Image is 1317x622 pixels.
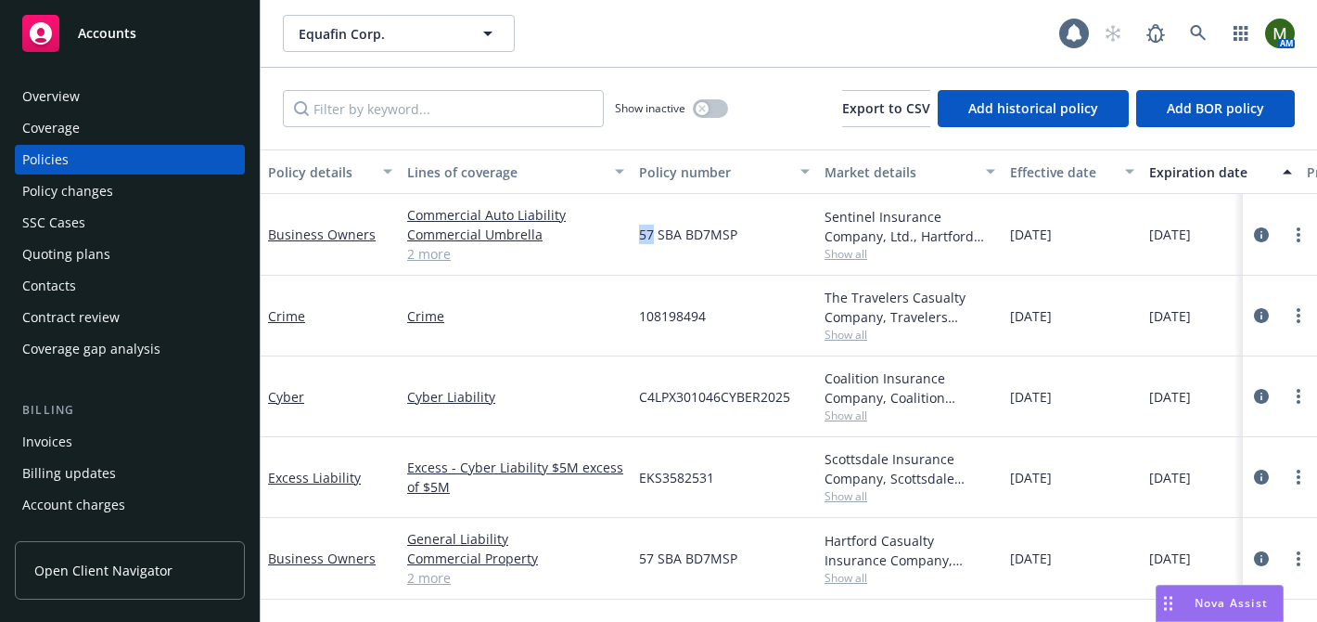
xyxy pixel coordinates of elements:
[1010,162,1114,182] div: Effective date
[15,459,245,488] a: Billing updates
[615,100,685,116] span: Show inactive
[1180,15,1217,52] a: Search
[268,388,304,406] a: Cyber
[1222,15,1259,52] a: Switch app
[15,113,245,143] a: Coverage
[639,162,789,182] div: Policy number
[22,208,85,238] div: SSC Cases
[407,244,624,264] a: 2 more
[825,408,995,423] span: Show all
[938,90,1129,127] button: Add historical policy
[1149,225,1191,244] span: [DATE]
[22,82,80,111] div: Overview
[1010,468,1052,487] span: [DATE]
[1250,305,1272,327] a: circleInformation
[407,225,624,244] a: Commercial Umbrella
[632,149,817,194] button: Policy number
[1250,385,1272,408] a: circleInformation
[1010,549,1052,568] span: [DATE]
[1167,99,1264,117] span: Add BOR policy
[407,568,624,588] a: 2 more
[1287,385,1310,408] a: more
[1142,149,1299,194] button: Expiration date
[299,24,459,44] span: Equafin Corp.
[825,531,995,570] div: Hartford Casualty Insurance Company, Hartford Insurance Group
[1157,586,1180,621] div: Drag to move
[1149,468,1191,487] span: [DATE]
[817,149,1003,194] button: Market details
[78,26,136,41] span: Accounts
[22,145,69,175] div: Policies
[825,288,995,327] div: The Travelers Casualty Company, Travelers Insurance
[1250,548,1272,570] a: circleInformation
[639,549,737,568] span: 57 SBA BD7MSP
[825,246,995,262] span: Show all
[261,149,400,194] button: Policy details
[400,149,632,194] button: Lines of coverage
[15,522,245,551] a: Installment plans
[1010,306,1052,326] span: [DATE]
[1149,387,1191,407] span: [DATE]
[407,306,624,326] a: Crime
[22,303,120,332] div: Contract review
[407,529,624,549] a: General Liability
[825,207,995,246] div: Sentinel Insurance Company, Ltd., Hartford Insurance Group
[268,550,376,567] a: Business Owners
[22,490,125,520] div: Account charges
[1287,224,1310,246] a: more
[1156,585,1284,622] button: Nova Assist
[15,401,245,420] div: Billing
[639,468,714,487] span: EKS3582531
[407,205,624,225] a: Commercial Auto Liability
[825,327,995,343] span: Show all
[15,240,245,269] a: Quoting plans
[22,522,131,551] div: Installment plans
[15,271,245,301] a: Contacts
[1136,90,1295,127] button: Add BOR policy
[407,549,624,568] a: Commercial Property
[22,113,80,143] div: Coverage
[15,208,245,238] a: SSC Cases
[1195,595,1268,611] span: Nova Assist
[22,334,160,364] div: Coverage gap analysis
[1250,224,1272,246] a: circleInformation
[15,7,245,59] a: Accounts
[639,387,790,407] span: C4LPX301046CYBER2025
[407,387,624,407] a: Cyber Liability
[825,488,995,504] span: Show all
[22,176,113,206] div: Policy changes
[15,334,245,364] a: Coverage gap analysis
[825,570,995,586] span: Show all
[15,145,245,175] a: Policies
[15,490,245,520] a: Account charges
[825,369,995,408] div: Coalition Insurance Company, Coalition Insurance Solutions (Carrier), CRC Group
[1094,15,1132,52] a: Start snowing
[1003,149,1142,194] button: Effective date
[15,427,245,457] a: Invoices
[842,90,930,127] button: Export to CSV
[268,162,372,182] div: Policy details
[283,90,604,127] input: Filter by keyword...
[22,427,72,457] div: Invoices
[639,225,737,244] span: 57 SBA BD7MSP
[1010,225,1052,244] span: [DATE]
[968,99,1098,117] span: Add historical policy
[825,162,975,182] div: Market details
[283,15,515,52] button: Equafin Corp.
[407,458,624,497] a: Excess - Cyber Liability $5M excess of $5M
[268,226,376,243] a: Business Owners
[22,240,110,269] div: Quoting plans
[268,307,305,325] a: Crime
[1149,549,1191,568] span: [DATE]
[34,561,173,580] span: Open Client Navigator
[639,306,706,326] span: 108198494
[1287,548,1310,570] a: more
[842,99,930,117] span: Export to CSV
[15,176,245,206] a: Policy changes
[1137,15,1174,52] a: Report a Bug
[1287,466,1310,488] a: more
[268,469,361,486] a: Excess Liability
[22,271,76,301] div: Contacts
[1250,466,1272,488] a: circleInformation
[1265,19,1295,48] img: photo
